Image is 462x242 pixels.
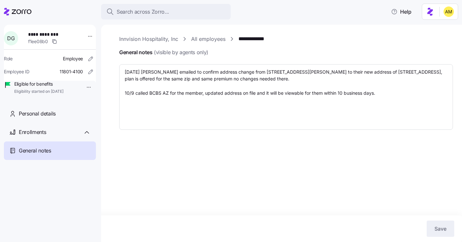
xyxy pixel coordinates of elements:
[14,89,64,94] span: Eligibility started on [DATE]
[427,221,454,237] button: Save
[60,68,83,75] span: 11801-4100
[4,68,29,75] span: Employee ID
[117,8,169,16] span: Search across Zorro...
[101,4,231,19] button: Search across Zorro...
[119,48,208,56] span: General notes
[119,64,453,130] textarea: [DATE] [PERSON_NAME] emailed to confirm address change from [STREET_ADDRESS][PERSON_NAME] to thei...
[63,55,83,62] span: Employee
[28,38,48,45] span: f1ee08b0
[7,36,15,41] span: D G
[19,128,46,136] span: Enrollments
[4,55,13,62] span: Role
[391,8,411,16] span: Help
[19,110,56,118] span: Personal details
[434,225,446,233] span: Save
[19,147,51,155] span: General notes
[14,81,64,87] span: Eligible for benefits
[386,5,417,18] button: Help
[444,6,454,17] img: dfaaf2f2725e97d5ef9e82b99e83f4d7
[119,35,178,43] a: Innvision Hospitality, Inc
[191,35,225,43] a: All employees
[154,48,208,56] span: (visible by agents only)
